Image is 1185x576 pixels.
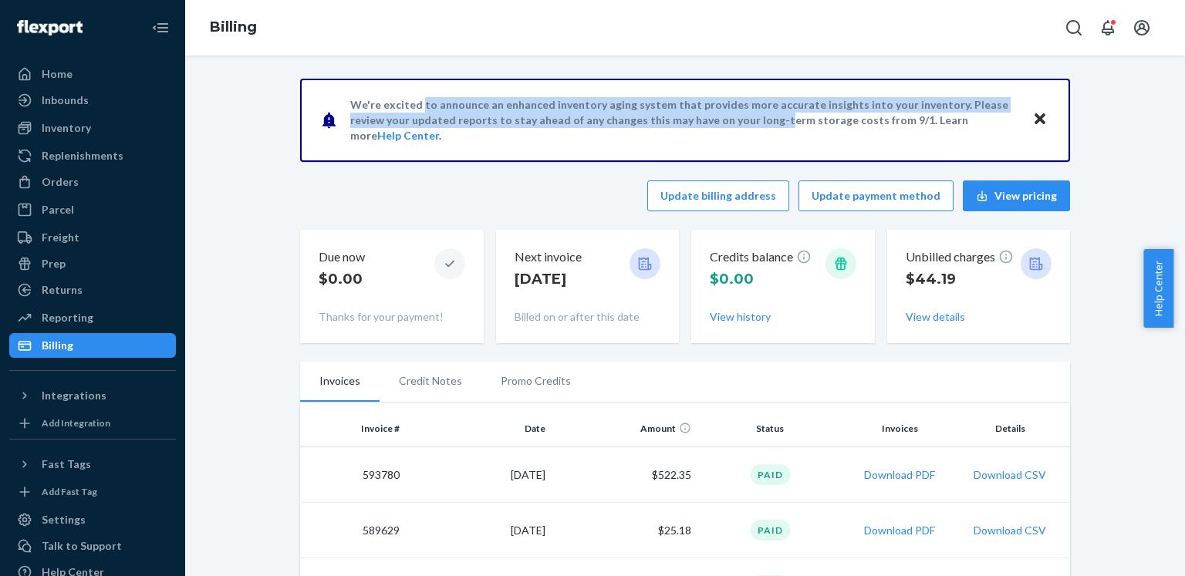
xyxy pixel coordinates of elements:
[906,269,1014,289] p: $44.19
[42,202,74,217] div: Parcel
[864,523,935,538] button: Download PDF
[319,309,465,325] p: Thanks for your payment!
[319,269,365,289] p: $0.00
[9,507,176,532] a: Settings
[42,338,73,353] div: Billing
[42,282,83,298] div: Returns
[906,309,965,325] button: View details
[9,534,176,558] a: Talk to Support
[350,97,1018,143] p: We're excited to announce an enhanced inventory aging system that provides more accurate insights...
[9,116,176,140] a: Inventory
[9,414,176,433] a: Add Integration
[42,93,89,108] div: Inbounds
[1143,249,1173,328] button: Help Center
[319,248,365,266] p: Due now
[42,538,122,554] div: Talk to Support
[710,248,812,266] p: Credits balance
[9,251,176,276] a: Prep
[9,143,176,168] a: Replenishments
[552,410,697,447] th: Amount
[300,503,406,558] td: 589629
[42,148,123,163] div: Replenishments
[906,248,1014,266] p: Unbilled charges
[300,362,380,402] li: Invoices
[1030,109,1050,131] button: Close
[9,88,176,113] a: Inbounds
[197,5,269,50] ol: breadcrumbs
[9,278,176,302] a: Returns
[515,269,582,289] p: [DATE]
[42,388,106,403] div: Integrations
[42,456,91,472] div: Fast Tags
[42,485,97,498] div: Add Fast Tag
[9,197,176,222] a: Parcel
[9,170,176,194] a: Orders
[406,503,552,558] td: [DATE]
[1092,12,1123,43] button: Open notifications
[9,305,176,330] a: Reporting
[300,410,406,447] th: Invoice #
[481,362,590,400] li: Promo Credits
[974,467,1046,483] button: Download CSV
[515,309,661,325] p: Billed on or after this date
[963,180,1070,211] button: View pricing
[406,410,552,447] th: Date
[377,129,439,142] a: Help Center
[751,520,790,541] div: Paid
[957,410,1070,447] th: Details
[42,512,86,527] div: Settings
[515,248,582,266] p: Next invoice
[145,12,176,43] button: Close Navigation
[552,447,697,503] td: $522.35
[9,225,176,250] a: Freight
[380,362,481,400] li: Credit Notes
[751,464,790,485] div: Paid
[552,503,697,558] td: $25.18
[697,410,843,447] th: Status
[647,180,789,211] button: Update billing address
[42,310,93,325] div: Reporting
[406,447,552,503] td: [DATE]
[710,309,771,325] button: View history
[9,452,176,477] button: Fast Tags
[17,20,83,35] img: Flexport logo
[210,19,257,35] a: Billing
[9,383,176,408] button: Integrations
[1058,12,1089,43] button: Open Search Box
[9,333,176,358] a: Billing
[42,256,66,271] div: Prep
[42,416,110,429] div: Add Integration
[42,120,91,136] div: Inventory
[1126,12,1157,43] button: Open account menu
[798,180,954,211] button: Update payment method
[974,523,1046,538] button: Download CSV
[710,271,754,288] span: $0.00
[300,447,406,503] td: 593780
[9,62,176,86] a: Home
[9,483,176,501] a: Add Fast Tag
[864,467,935,483] button: Download PDF
[42,66,73,82] div: Home
[42,174,79,190] div: Orders
[843,410,957,447] th: Invoices
[42,230,79,245] div: Freight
